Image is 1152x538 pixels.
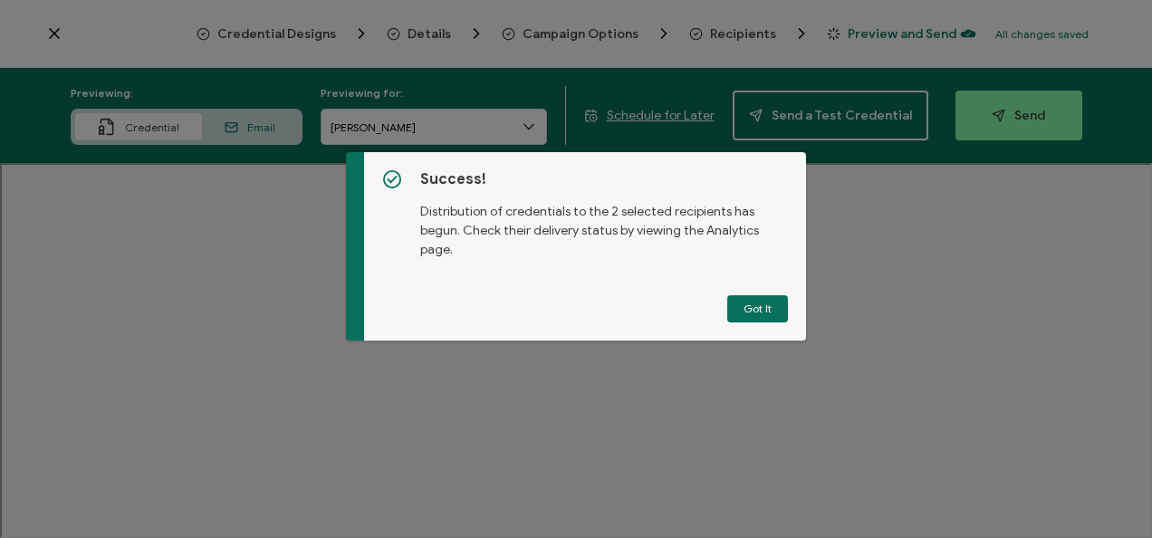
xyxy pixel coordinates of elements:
button: Got It [727,295,788,322]
div: dialog [346,152,807,341]
p: Distribution of credentials to the 2 selected recipients has begun. Check their delivery status b... [420,188,789,259]
h5: Success! [420,170,789,188]
iframe: Chat Widget [1061,451,1152,538]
